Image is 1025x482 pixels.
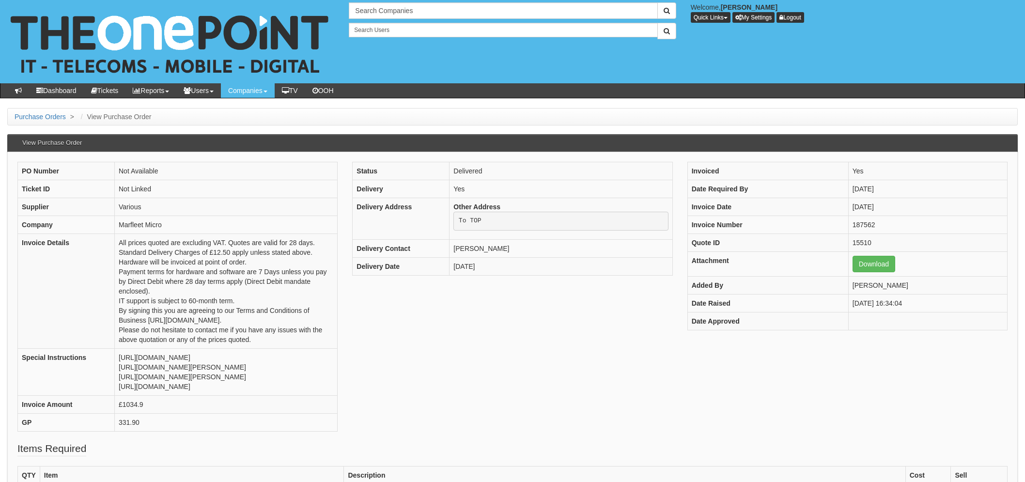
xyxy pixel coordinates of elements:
[115,180,338,198] td: Not Linked
[349,23,657,37] input: Search Users
[353,240,450,258] th: Delivery Contact
[848,198,1007,216] td: [DATE]
[848,162,1007,180] td: Yes
[450,162,672,180] td: Delivered
[18,348,115,395] th: Special Instructions
[18,413,115,431] th: GP
[84,83,126,98] a: Tickets
[18,162,115,180] th: PO Number
[18,216,115,233] th: Company
[453,203,500,211] b: Other Address
[115,216,338,233] td: Marfleet Micro
[349,2,657,19] input: Search Companies
[687,216,848,233] th: Invoice Number
[18,198,115,216] th: Supplier
[115,395,338,413] td: £1034.9
[687,312,848,330] th: Date Approved
[115,413,338,431] td: 331.90
[353,180,450,198] th: Delivery
[275,83,305,98] a: TV
[450,240,672,258] td: [PERSON_NAME]
[683,2,1025,23] div: Welcome,
[687,162,848,180] th: Invoiced
[115,162,338,180] td: Not Available
[78,112,152,122] li: View Purchase Order
[18,233,115,348] th: Invoice Details
[353,258,450,276] th: Delivery Date
[115,233,338,348] td: All prices quoted are excluding VAT. Quotes are valid for 28 days. Standard Delivery Charges of £...
[691,12,730,23] button: Quick Links
[305,83,341,98] a: OOH
[848,233,1007,251] td: 15510
[848,180,1007,198] td: [DATE]
[687,251,848,276] th: Attachment
[29,83,84,98] a: Dashboard
[687,276,848,294] th: Added By
[221,83,275,98] a: Companies
[125,83,176,98] a: Reports
[853,256,895,272] a: Download
[353,198,450,240] th: Delivery Address
[732,12,775,23] a: My Settings
[15,113,66,121] a: Purchase Orders
[687,294,848,312] th: Date Raised
[17,135,87,151] h3: View Purchase Order
[687,198,848,216] th: Invoice Date
[687,180,848,198] th: Date Required By
[176,83,221,98] a: Users
[453,212,668,231] pre: To TOP
[115,348,338,395] td: [URL][DOMAIN_NAME] [URL][DOMAIN_NAME][PERSON_NAME] [URL][DOMAIN_NAME][PERSON_NAME] [URL][DOMAIN_N...
[17,441,86,456] legend: Items Required
[721,3,777,11] b: [PERSON_NAME]
[848,216,1007,233] td: 187562
[353,162,450,180] th: Status
[848,276,1007,294] td: [PERSON_NAME]
[115,198,338,216] td: Various
[450,180,672,198] td: Yes
[687,233,848,251] th: Quote ID
[18,395,115,413] th: Invoice Amount
[450,258,672,276] td: [DATE]
[777,12,804,23] a: Logout
[18,180,115,198] th: Ticket ID
[848,294,1007,312] td: [DATE] 16:34:04
[68,113,77,121] span: >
